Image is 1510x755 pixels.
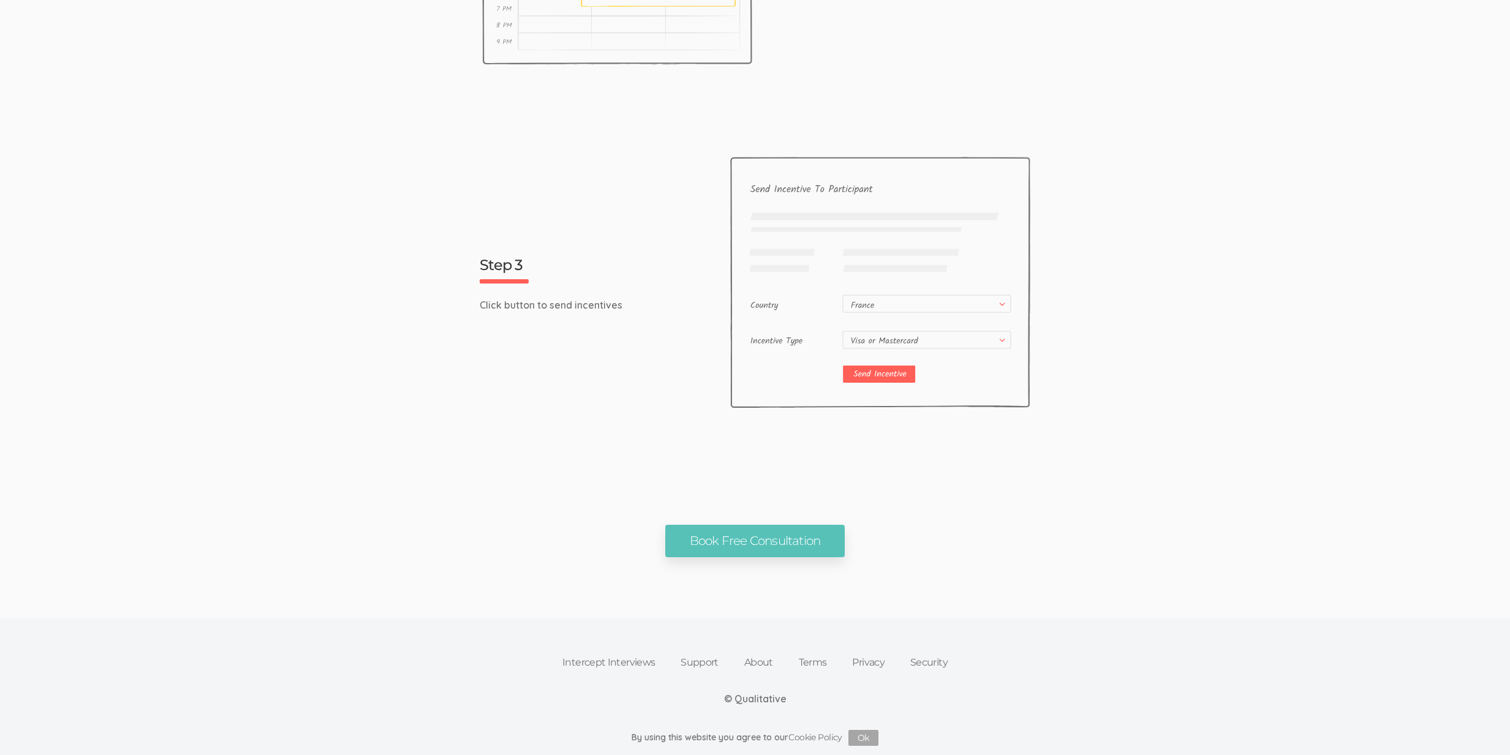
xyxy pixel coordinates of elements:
a: About [731,649,786,676]
h3: Step 3 [480,257,669,273]
a: Support [668,649,731,676]
p: Click button to send incentives [480,296,669,314]
div: © Qualitative [724,692,787,706]
div: By using this website you agree to our [632,730,878,746]
button: Ok [848,730,878,746]
a: Security [897,649,961,676]
a: Cookie Policy [788,732,842,743]
a: Privacy [839,649,897,676]
a: Intercept Interviews [549,649,668,676]
img: Step 3 [730,157,1031,408]
a: Book Free Consultation [665,525,845,557]
a: Terms [786,649,840,676]
iframe: Chat Widget [1449,696,1510,755]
